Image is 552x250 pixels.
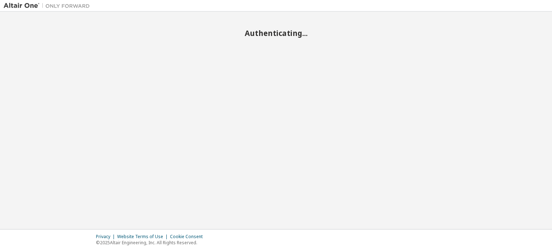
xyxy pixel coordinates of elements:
[96,234,117,240] div: Privacy
[170,234,207,240] div: Cookie Consent
[117,234,170,240] div: Website Terms of Use
[4,28,548,38] h2: Authenticating...
[96,240,207,246] p: © 2025 Altair Engineering, Inc. All Rights Reserved.
[4,2,93,9] img: Altair One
